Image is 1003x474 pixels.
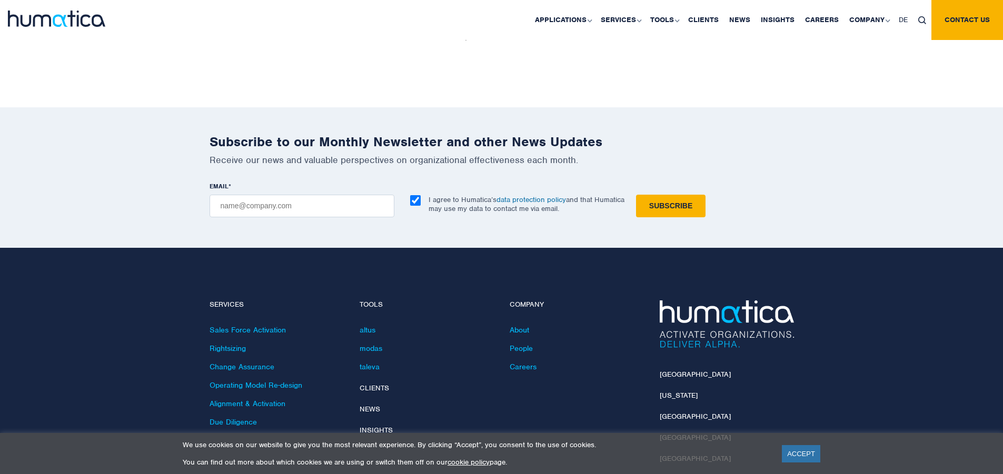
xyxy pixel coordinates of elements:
[899,15,908,24] span: DE
[660,391,698,400] a: [US_STATE]
[183,458,769,467] p: You can find out more about which cookies we are using or switch them off on our page.
[360,344,382,353] a: modas
[210,325,286,335] a: Sales Force Activation
[660,370,731,379] a: [GEOGRAPHIC_DATA]
[510,362,537,371] a: Careers
[210,195,394,217] input: name@company.com
[360,405,380,414] a: News
[360,300,494,309] h4: Tools
[210,182,229,190] span: EMAIL
[210,300,344,309] h4: Services
[360,325,375,335] a: altus
[210,344,246,353] a: Rightsizing
[636,195,706,217] input: Subscribe
[360,426,393,435] a: Insights
[429,195,624,213] p: I agree to Humatica’s and that Humatica may use my data to contact me via email.
[510,325,529,335] a: About
[210,154,794,166] p: Receive our news and valuable perspectives on organizational effectiveness each month.
[510,300,644,309] h4: Company
[210,362,274,371] a: Change Assurance
[510,344,533,353] a: People
[448,458,490,467] a: cookie policy
[8,11,105,27] img: logo
[360,384,389,392] a: Clients
[496,195,566,204] a: data protection policy
[210,417,257,427] a: Due Diligence
[410,195,421,206] input: I agree to Humatica’sdata protection policyand that Humatica may use my data to contact me via em...
[360,362,380,371] a: taleva
[210,380,302,390] a: Operating Model Re-design
[660,412,731,421] a: [GEOGRAPHIC_DATA]
[210,134,794,150] h2: Subscribe to our Monthly Newsletter and other News Updates
[782,445,820,462] a: ACCEPT
[918,16,926,24] img: search_icon
[183,440,769,449] p: We use cookies on our website to give you the most relevant experience. By clicking “Accept”, you...
[210,399,285,408] a: Alignment & Activation
[660,300,794,348] img: Humatica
